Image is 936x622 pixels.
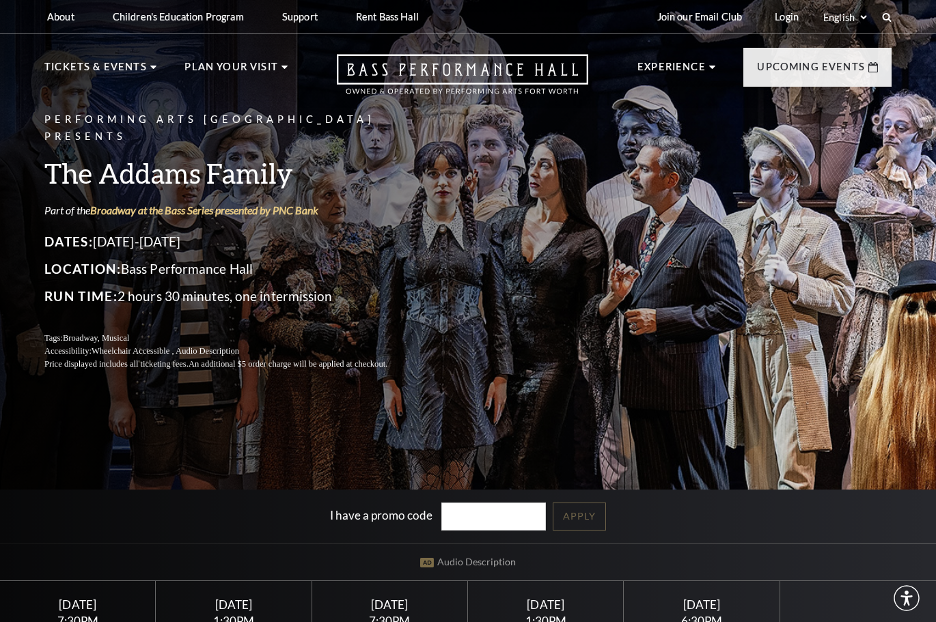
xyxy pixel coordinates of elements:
p: Price displayed includes all ticketing fees. [44,358,420,371]
div: [DATE] [484,597,607,612]
p: Tickets & Events [44,59,147,83]
p: About [47,11,74,23]
div: [DATE] [172,597,295,612]
div: [DATE] [16,597,139,612]
p: 2 hours 30 minutes, one intermission [44,285,420,307]
span: Run Time: [44,288,118,304]
p: Children's Education Program [113,11,244,23]
p: Plan Your Visit [184,59,278,83]
div: [DATE] [328,597,451,612]
p: Accessibility: [44,345,420,358]
p: Support [282,11,318,23]
span: Wheelchair Accessible , Audio Description [92,346,239,356]
span: An additional $5 order charge will be applied at checkout. [189,359,387,369]
p: Bass Performance Hall [44,258,420,280]
p: Experience [637,59,706,83]
p: Upcoming Events [757,59,865,83]
span: Location: [44,261,121,277]
span: Dates: [44,234,93,249]
p: [DATE]-[DATE] [44,231,420,253]
p: Part of the [44,203,420,218]
label: I have a promo code [330,508,432,522]
div: [DATE] [640,597,763,612]
p: Performing Arts [GEOGRAPHIC_DATA] Presents [44,111,420,145]
select: Select: [821,11,869,24]
span: Broadway, Musical [63,333,129,343]
p: Tags: [44,332,420,345]
p: Rent Bass Hall [356,11,419,23]
h3: The Addams Family [44,156,420,190]
a: Broadway at the Bass Series presented by PNC Bank [90,203,318,216]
